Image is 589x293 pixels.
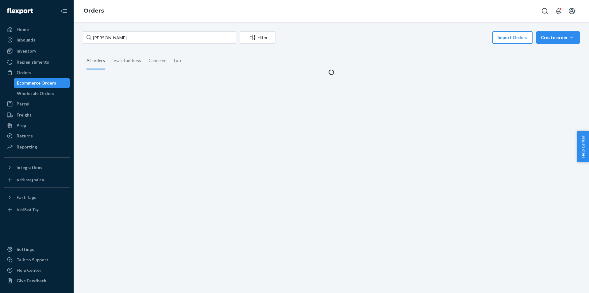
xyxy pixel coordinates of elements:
[4,131,70,141] a: Returns
[4,205,70,215] a: Add Fast Tag
[174,53,183,69] div: Late
[17,246,34,252] div: Settings
[4,244,70,254] a: Settings
[17,267,41,273] div: Help Center
[17,278,46,284] div: Give Feedback
[17,59,49,65] div: Replenishments
[83,31,236,44] input: Search orders
[240,31,275,44] button: Filter
[112,53,141,69] div: Invalid address
[17,112,32,118] div: Freight
[17,37,35,43] div: Inbounds
[577,131,589,162] button: Help Center
[17,101,29,107] div: Parcel
[87,53,105,69] div: All orders
[17,177,44,182] div: Add Integration
[4,25,70,34] a: Home
[4,68,70,77] a: Orders
[17,194,36,200] div: Fast Tags
[4,175,70,185] a: Add Integration
[4,276,70,286] button: Give Feedback
[539,5,551,17] button: Open Search Box
[536,31,580,44] button: Create order
[4,46,70,56] a: Inventory
[4,255,70,265] a: Talk to Support
[17,257,48,263] div: Talk to Support
[492,31,533,44] button: Import Orders
[17,26,29,33] div: Home
[7,8,33,14] img: Flexport logo
[4,142,70,152] a: Reporting
[17,69,31,76] div: Orders
[14,78,70,88] a: Ecommerce Orders
[566,5,578,17] button: Open account menu
[17,133,33,139] div: Returns
[541,34,575,41] div: Create order
[4,57,70,67] a: Replenishments
[58,5,70,17] button: Close Navigation
[17,90,54,97] div: Wholesale Orders
[552,5,564,17] button: Open notifications
[4,110,70,120] a: Freight
[148,53,167,69] div: Canceled
[4,163,70,172] button: Integrations
[79,2,109,20] ol: breadcrumbs
[4,192,70,202] button: Fast Tags
[17,207,39,212] div: Add Fast Tag
[17,164,42,171] div: Integrations
[17,144,37,150] div: Reporting
[83,7,104,14] a: Orders
[17,122,26,129] div: Prep
[17,80,56,86] div: Ecommerce Orders
[14,89,70,98] a: Wholesale Orders
[4,35,70,45] a: Inbounds
[240,34,275,41] div: Filter
[4,121,70,130] a: Prep
[4,265,70,275] a: Help Center
[17,48,36,54] div: Inventory
[4,99,70,109] a: Parcel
